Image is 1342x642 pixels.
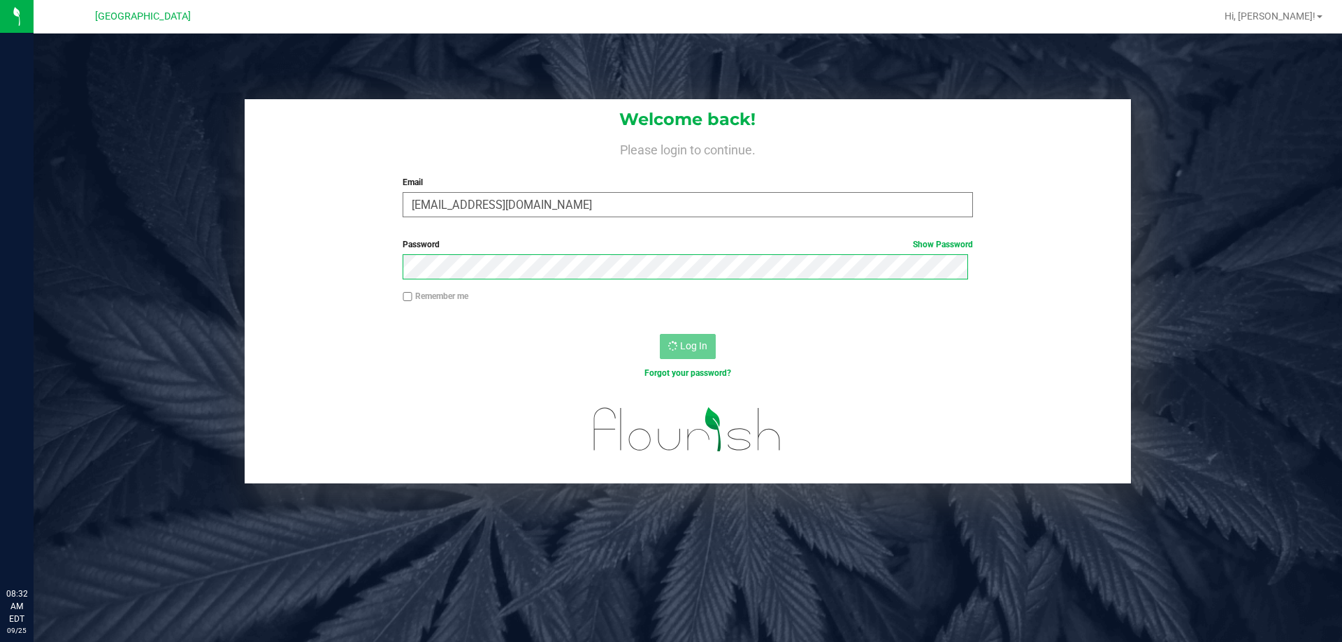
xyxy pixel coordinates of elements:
[6,625,27,636] p: 09/25
[577,394,798,465] img: flourish_logo.svg
[245,110,1131,129] h1: Welcome back!
[660,334,716,359] button: Log In
[95,10,191,22] span: [GEOGRAPHIC_DATA]
[6,588,27,625] p: 08:32 AM EDT
[245,140,1131,156] h4: Please login to continue.
[644,368,731,378] a: Forgot your password?
[680,340,707,351] span: Log In
[403,292,412,302] input: Remember me
[1225,10,1315,22] span: Hi, [PERSON_NAME]!
[403,176,972,189] label: Email
[403,290,468,302] label: Remember me
[913,240,973,249] a: Show Password
[403,240,440,249] span: Password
